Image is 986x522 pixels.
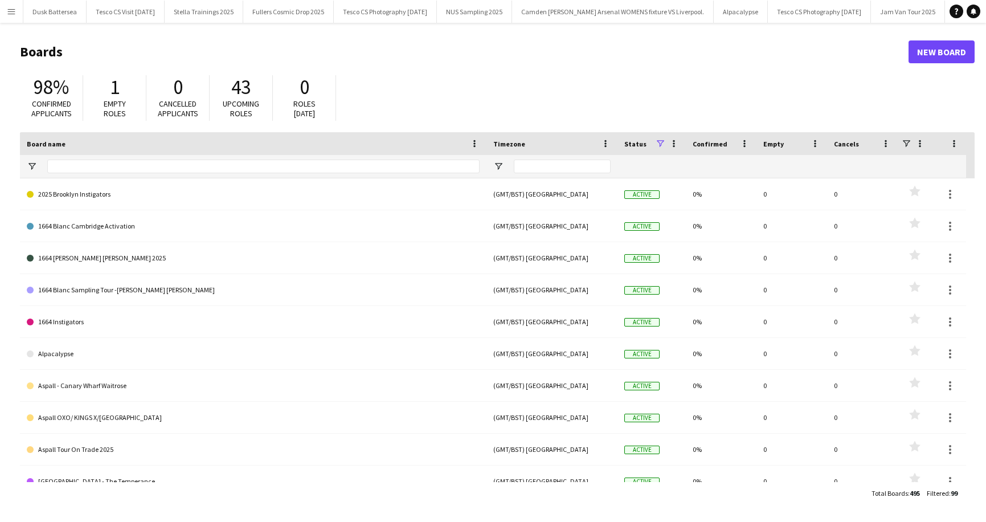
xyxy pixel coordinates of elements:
[437,1,512,23] button: NUS Sampling 2025
[624,350,660,358] span: Active
[756,274,827,305] div: 0
[686,274,756,305] div: 0%
[243,1,334,23] button: Fullers Cosmic Drop 2025
[493,161,504,172] button: Open Filter Menu
[300,75,309,100] span: 0
[624,382,660,390] span: Active
[624,222,660,231] span: Active
[756,338,827,369] div: 0
[763,140,784,148] span: Empty
[714,1,768,23] button: Alpacalypse
[293,99,316,119] span: Roles [DATE]
[872,482,920,504] div: :
[27,161,37,172] button: Open Filter Menu
[827,306,898,337] div: 0
[27,466,480,497] a: [GEOGRAPHIC_DATA] - The Temperance
[686,306,756,337] div: 0%
[756,210,827,242] div: 0
[27,274,480,306] a: 1664 Blanc Sampling Tour -[PERSON_NAME] [PERSON_NAME]
[827,242,898,274] div: 0
[624,286,660,295] span: Active
[827,210,898,242] div: 0
[871,1,945,23] button: Jam Van Tour 2025
[173,75,183,100] span: 0
[827,402,898,433] div: 0
[27,210,480,242] a: 1664 Blanc Cambridge Activation
[486,306,617,337] div: (GMT/BST) [GEOGRAPHIC_DATA]
[756,306,827,337] div: 0
[27,370,480,402] a: Aspall - Canary Wharf Waitrose
[624,318,660,327] span: Active
[27,306,480,338] a: 1664 Instigators
[827,274,898,305] div: 0
[756,466,827,497] div: 0
[31,99,72,119] span: Confirmed applicants
[827,466,898,497] div: 0
[624,190,660,199] span: Active
[514,160,611,173] input: Timezone Filter Input
[27,434,480,466] a: Aspall Tour On Trade 2025
[756,434,827,465] div: 0
[756,242,827,274] div: 0
[756,178,827,210] div: 0
[486,466,617,497] div: (GMT/BST) [GEOGRAPHIC_DATA]
[686,178,756,210] div: 0%
[27,338,480,370] a: Alpacalypse
[486,178,617,210] div: (GMT/BST) [GEOGRAPHIC_DATA]
[334,1,437,23] button: Tesco CS Photography [DATE]
[486,402,617,433] div: (GMT/BST) [GEOGRAPHIC_DATA]
[768,1,871,23] button: Tesco CS Photography [DATE]
[927,482,958,504] div: :
[87,1,165,23] button: Tesco CS Visit [DATE]
[927,489,949,497] span: Filtered
[486,242,617,274] div: (GMT/BST) [GEOGRAPHIC_DATA]
[20,43,909,60] h1: Boards
[624,254,660,263] span: Active
[110,75,120,100] span: 1
[686,466,756,497] div: 0%
[486,338,617,369] div: (GMT/BST) [GEOGRAPHIC_DATA]
[223,99,259,119] span: Upcoming roles
[686,242,756,274] div: 0%
[827,338,898,369] div: 0
[909,40,975,63] a: New Board
[686,402,756,433] div: 0%
[693,140,727,148] span: Confirmed
[686,210,756,242] div: 0%
[486,210,617,242] div: (GMT/BST) [GEOGRAPHIC_DATA]
[834,140,859,148] span: Cancels
[27,242,480,274] a: 1664 [PERSON_NAME] [PERSON_NAME] 2025
[34,75,69,100] span: 98%
[486,274,617,305] div: (GMT/BST) [GEOGRAPHIC_DATA]
[686,370,756,401] div: 0%
[756,402,827,433] div: 0
[486,434,617,465] div: (GMT/BST) [GEOGRAPHIC_DATA]
[827,370,898,401] div: 0
[686,434,756,465] div: 0%
[827,178,898,210] div: 0
[27,402,480,434] a: Aspall OXO/ KINGS X/[GEOGRAPHIC_DATA]
[951,489,958,497] span: 99
[486,370,617,401] div: (GMT/BST) [GEOGRAPHIC_DATA]
[27,140,66,148] span: Board name
[493,140,525,148] span: Timezone
[231,75,251,100] span: 43
[624,446,660,454] span: Active
[686,338,756,369] div: 0%
[158,99,198,119] span: Cancelled applicants
[27,178,480,210] a: 2025 Brooklyn Instigators
[624,478,660,486] span: Active
[827,434,898,465] div: 0
[756,370,827,401] div: 0
[23,1,87,23] button: Dusk Battersea
[47,160,480,173] input: Board name Filter Input
[910,489,920,497] span: 495
[104,99,126,119] span: Empty roles
[512,1,714,23] button: Camden [PERSON_NAME] Arsenal WOMENS fixture VS Liverpool.
[624,414,660,422] span: Active
[624,140,647,148] span: Status
[165,1,243,23] button: Stella Trainings 2025
[872,489,908,497] span: Total Boards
